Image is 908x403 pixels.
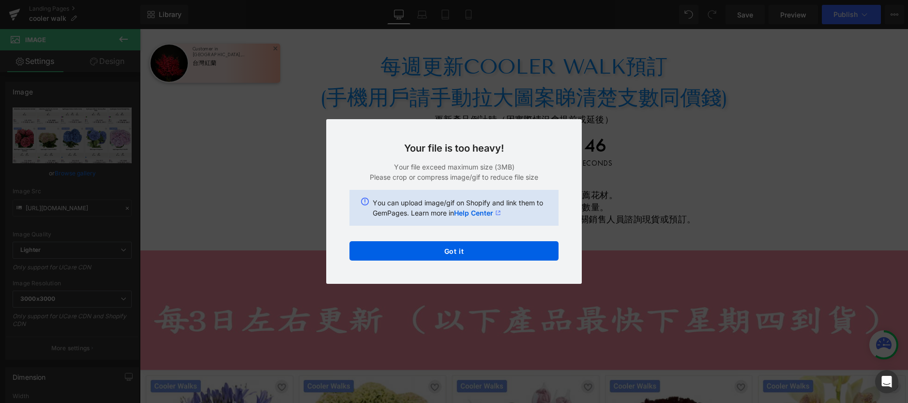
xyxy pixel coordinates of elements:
span: 03 [296,107,318,131]
button: Got it [349,241,559,261]
span: 46 [438,107,472,131]
span: Hours [339,131,363,139]
span: 23 [339,107,363,131]
span: Customer in [GEOGRAPHIC_DATA], [GEOGRAPHIC_DATA] purchased a [53,17,126,29]
p: Your file exceed maximum size (3MB) [349,162,559,172]
h3: Your file is too heavy! [349,142,559,154]
p: Please crop or compress image/gif to reduce file size [349,172,559,182]
a: Help Center [454,208,501,218]
span: 39 [385,107,416,131]
p: You can upload image/gif on Shopify and link them to GemPages. Learn more in [373,198,547,218]
span: Days [296,131,318,139]
span: Seconds [438,131,472,139]
a: 台灣紅蘭 [53,30,137,45]
div: Open Intercom Messenger [875,370,898,393]
span: Minutes [385,131,416,139]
